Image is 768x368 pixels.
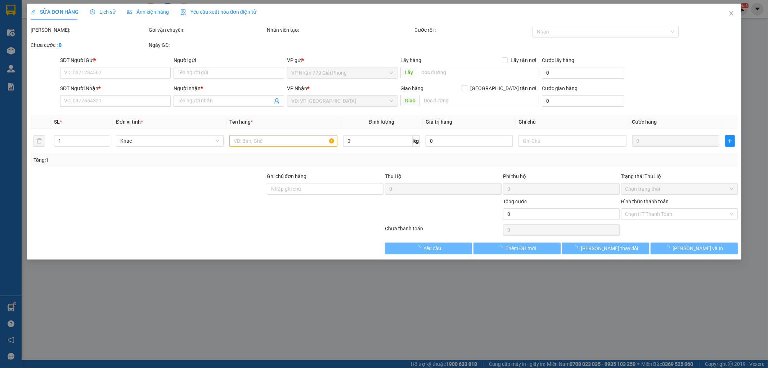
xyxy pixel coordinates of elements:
input: VD: Bàn, Ghế [229,135,337,147]
div: Cước rồi : [414,26,531,34]
span: [PERSON_NAME] thay đổi [581,244,638,252]
label: Hình thức thanh toán [621,199,669,204]
input: Cước lấy hàng [542,67,624,79]
b: 0 [59,42,62,48]
span: kg [413,135,420,147]
span: Lấy tận nơi [508,56,539,64]
input: Dọc đường [417,67,539,78]
div: Phí thu hộ [503,172,619,183]
span: [GEOGRAPHIC_DATA] tận nơi [467,84,539,92]
span: Thêm ĐH mới [506,244,536,252]
div: Chưa thanh toán [384,225,502,237]
span: Lấy hàng [400,57,421,63]
span: Tổng cước [503,199,526,204]
span: Decrease Value [102,141,110,146]
span: plus [725,138,734,144]
span: VP Nhận 779 Giải Phóng [291,67,393,78]
span: loading [573,245,581,250]
span: edit [31,9,36,14]
div: Chưa cước : [31,41,147,49]
div: Gói vận chuyển: [149,26,265,34]
label: Cước giao hàng [542,85,578,91]
div: [PERSON_NAME]: [31,26,147,34]
input: Cước giao hàng [542,95,624,107]
span: Giá trị hàng [426,119,452,125]
span: Khác [120,136,219,146]
span: down [104,142,108,146]
button: delete [33,135,45,147]
input: Dọc đường [419,95,539,106]
span: clock-circle [90,9,95,14]
span: Tên hàng [229,119,253,125]
label: Cước lấy hàng [542,57,574,63]
span: Ảnh kiện hàng [127,9,169,15]
span: loading [498,245,506,250]
span: Thu Hộ [385,173,401,179]
span: Yêu cầu [423,244,441,252]
input: Ghi chú đơn hàng [267,183,383,195]
span: Đơn vị tính [116,119,143,125]
span: loading [665,245,673,250]
span: Lịch sử [90,9,116,15]
button: Close [721,4,741,24]
span: SỬA ĐƠN HÀNG [31,9,78,15]
span: close [728,10,734,16]
button: Thêm ĐH mới [473,243,560,254]
span: up [104,137,108,141]
button: [PERSON_NAME] và In [650,243,737,254]
div: Ngày GD: [149,41,265,49]
input: 0 [632,135,719,147]
img: icon [180,9,186,15]
div: SĐT Người Nhận [60,84,171,92]
th: Ghi chú [516,115,629,129]
div: Nhân viên tạo: [267,26,413,34]
span: Chọn trạng thái [625,183,733,194]
div: Người nhận [174,84,284,92]
span: user-add [274,98,280,104]
span: [PERSON_NAME] và In [673,244,723,252]
span: SL [54,119,60,125]
div: Người gửi [174,56,284,64]
button: Yêu cầu [385,243,472,254]
span: Increase Value [102,136,110,141]
div: SĐT Người Gửi [60,56,171,64]
span: Lấy [400,67,417,78]
span: Yêu cầu xuất hóa đơn điện tử [180,9,256,15]
span: Cước hàng [632,119,657,125]
span: Giao hàng [400,85,423,91]
input: Ghi Chú [518,135,626,147]
button: plus [725,135,735,147]
span: Giao [400,95,419,106]
span: VP Nhận [287,85,307,91]
div: Trạng thái Thu Hộ [621,172,737,180]
div: Tổng: 1 [33,156,296,164]
div: VP gửi [287,56,398,64]
button: [PERSON_NAME] thay đổi [562,243,649,254]
span: Định lượng [369,119,394,125]
label: Ghi chú đơn hàng [267,173,306,179]
span: picture [127,9,132,14]
span: loading [416,245,423,250]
